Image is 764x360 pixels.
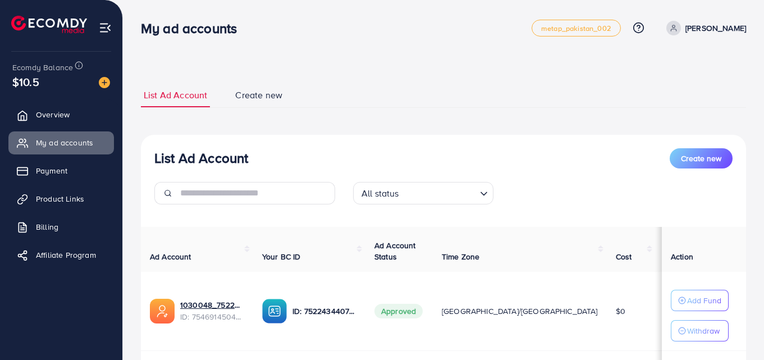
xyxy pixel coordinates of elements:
span: [GEOGRAPHIC_DATA]/[GEOGRAPHIC_DATA] [442,306,598,317]
span: ID: 7546914504844771336 [180,311,244,322]
img: logo [11,16,87,33]
span: $10.5 [12,74,39,90]
button: Withdraw [671,320,729,341]
span: Create new [235,89,282,102]
span: All status [359,185,401,202]
iframe: Chat [716,309,756,352]
a: My ad accounts [8,131,114,154]
span: Affiliate Program [36,249,96,261]
a: Overview [8,103,114,126]
span: Create new [681,153,721,164]
a: Product Links [8,188,114,210]
a: metap_pakistan_002 [532,20,621,37]
span: Payment [36,165,67,176]
input: Search for option [402,183,475,202]
span: Time Zone [442,251,479,262]
span: Ad Account Status [374,240,416,262]
h3: List Ad Account [154,150,248,166]
span: Your BC ID [262,251,301,262]
span: Approved [374,304,423,318]
span: Ecomdy Balance [12,62,73,73]
img: ic-ba-acc.ded83a64.svg [262,299,287,323]
a: Affiliate Program [8,244,114,266]
img: menu [99,21,112,34]
span: My ad accounts [36,137,93,148]
span: Ad Account [150,251,191,262]
span: metap_pakistan_002 [541,25,611,32]
div: <span class='underline'>1030048_7522436945524654081_1757153410313</span></br>7546914504844771336 [180,299,244,322]
span: Overview [36,109,70,120]
p: Withdraw [687,324,720,338]
button: Create new [670,148,733,168]
button: Add Fund [671,290,729,311]
img: image [99,77,110,88]
span: Action [671,251,693,262]
p: Add Fund [687,294,721,307]
span: Product Links [36,193,84,204]
div: Search for option [353,182,493,204]
span: $0 [616,306,625,317]
p: ID: 7522434407987298322 [292,304,356,318]
p: [PERSON_NAME] [685,21,746,35]
a: Payment [8,160,114,182]
span: List Ad Account [144,89,207,102]
span: Billing [36,221,58,233]
a: [PERSON_NAME] [662,21,746,35]
h3: My ad accounts [141,20,246,37]
span: Cost [616,251,632,262]
a: Billing [8,216,114,238]
img: ic-ads-acc.e4c84228.svg [150,299,175,323]
a: 1030048_7522436945524654081_1757153410313 [180,299,244,311]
